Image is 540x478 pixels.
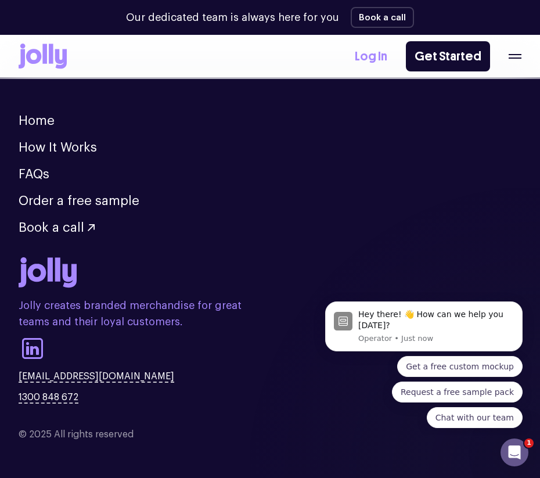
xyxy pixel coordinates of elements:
a: Log In [355,47,387,66]
span: © 2025 All rights reserved [19,430,134,439]
a: [EMAIL_ADDRESS][DOMAIN_NAME] [19,369,174,383]
span: Book a call [19,221,84,234]
a: Order a free sample [19,195,139,207]
a: How It Works [19,141,97,154]
iframe: Intercom live chat [501,439,528,466]
a: FAQs [19,168,49,181]
a: 1300 848 672 [19,390,78,404]
button: Book a call [19,221,95,234]
a: Home [19,114,55,127]
a: Get Started [406,41,490,71]
p: Jolly creates branded merchandise for great teams and their loyal customers. [19,297,257,330]
span: 1 [524,439,534,448]
button: Book a call [351,7,414,28]
iframe: Intercom notifications message [308,291,540,435]
p: Our dedicated team is always here for you [126,10,339,26]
